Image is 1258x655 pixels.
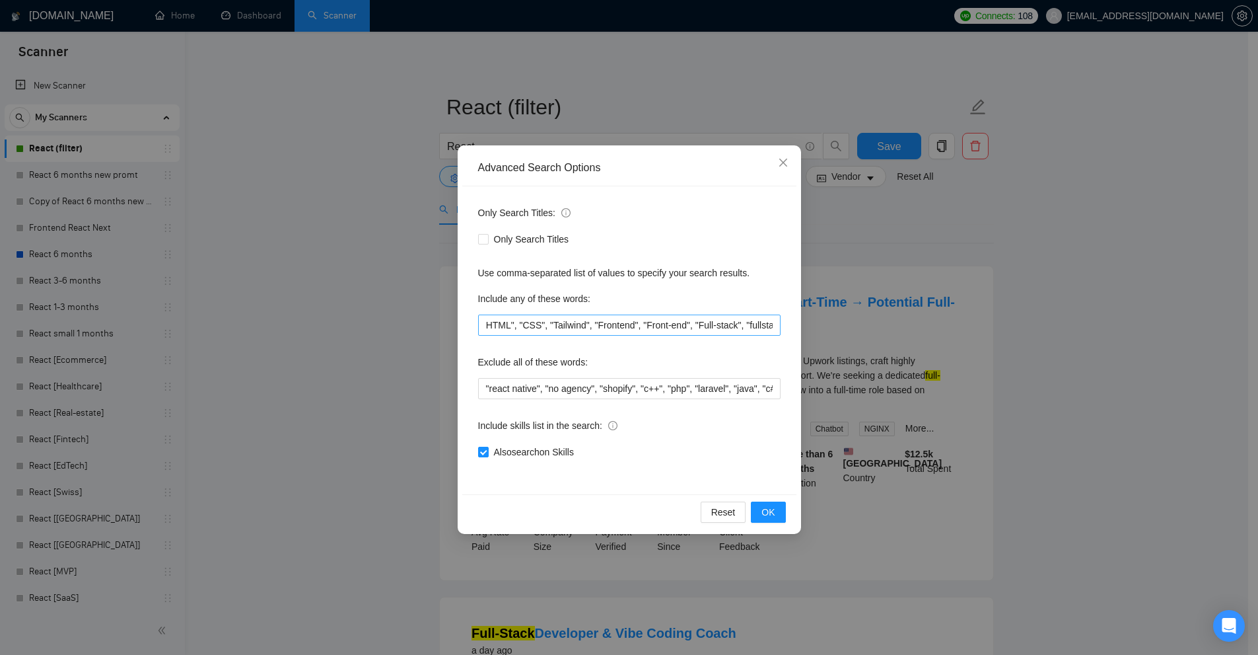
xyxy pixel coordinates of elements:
label: Include any of these words: [478,288,590,309]
span: Only Search Titles: [478,206,571,220]
button: Close [765,145,801,181]
div: Advanced Search Options [478,161,781,175]
div: Open Intercom Messenger [1213,610,1245,642]
span: Only Search Titles [489,232,575,247]
label: Exclude all of these words: [478,352,588,373]
div: Use comma-separated list of values to specify your search results. [478,266,781,280]
span: Also search on Skills [489,445,579,459]
button: OK [751,502,785,523]
span: Reset [711,505,736,520]
span: info-circle [608,421,617,430]
button: Reset [701,502,746,523]
span: Include skills list in the search: [478,418,617,433]
span: info-circle [561,208,571,217]
span: OK [761,505,775,520]
span: close [778,157,788,168]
